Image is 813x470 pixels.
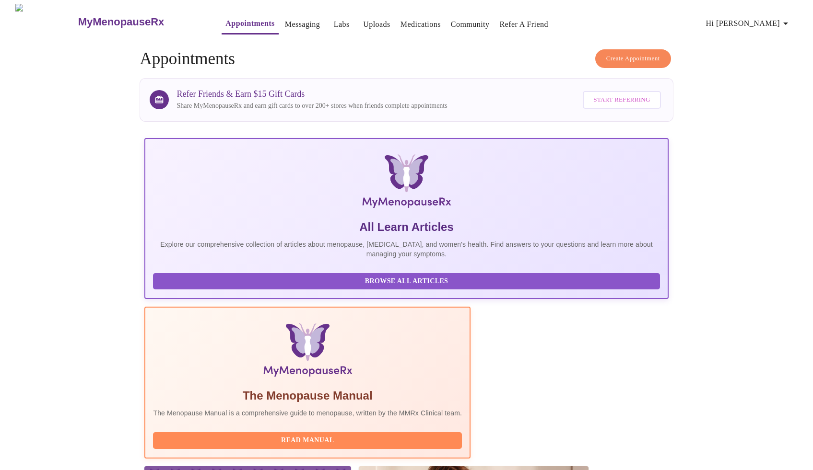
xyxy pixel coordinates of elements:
[580,86,663,114] a: Start Referring
[140,49,673,69] h4: Appointments
[401,18,441,31] a: Medications
[177,101,447,111] p: Share MyMenopauseRx and earn gift cards to over 200+ stores when friends complete appointments
[285,18,320,31] a: Messaging
[153,432,462,449] button: Read Manual
[232,154,581,212] img: MyMenopauseRx Logo
[706,17,791,30] span: Hi [PERSON_NAME]
[606,53,660,64] span: Create Appointment
[447,15,494,34] button: Community
[153,219,660,235] h5: All Learn Articles
[77,5,202,39] a: MyMenopauseRx
[359,15,394,34] button: Uploads
[78,16,165,28] h3: MyMenopauseRx
[495,15,552,34] button: Refer a Friend
[163,275,650,287] span: Browse All Articles
[326,15,357,34] button: Labs
[225,17,274,30] a: Appointments
[334,18,350,31] a: Labs
[593,94,650,105] span: Start Referring
[363,18,390,31] a: Uploads
[15,4,77,40] img: MyMenopauseRx Logo
[595,49,671,68] button: Create Appointment
[153,240,660,259] p: Explore our comprehensive collection of articles about menopause, [MEDICAL_DATA], and women's hea...
[281,15,324,34] button: Messaging
[177,89,447,99] h3: Refer Friends & Earn $15 Gift Cards
[499,18,548,31] a: Refer a Friend
[153,388,462,403] h5: The Menopause Manual
[202,323,413,380] img: Menopause Manual
[702,14,795,33] button: Hi [PERSON_NAME]
[153,436,464,444] a: Read Manual
[163,435,452,447] span: Read Manual
[222,14,278,34] button: Appointments
[451,18,490,31] a: Community
[153,273,660,290] button: Browse All Articles
[397,15,445,34] button: Medications
[583,91,660,109] button: Start Referring
[153,408,462,418] p: The Menopause Manual is a comprehensive guide to menopause, written by the MMRx Clinical team.
[153,276,662,285] a: Browse All Articles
